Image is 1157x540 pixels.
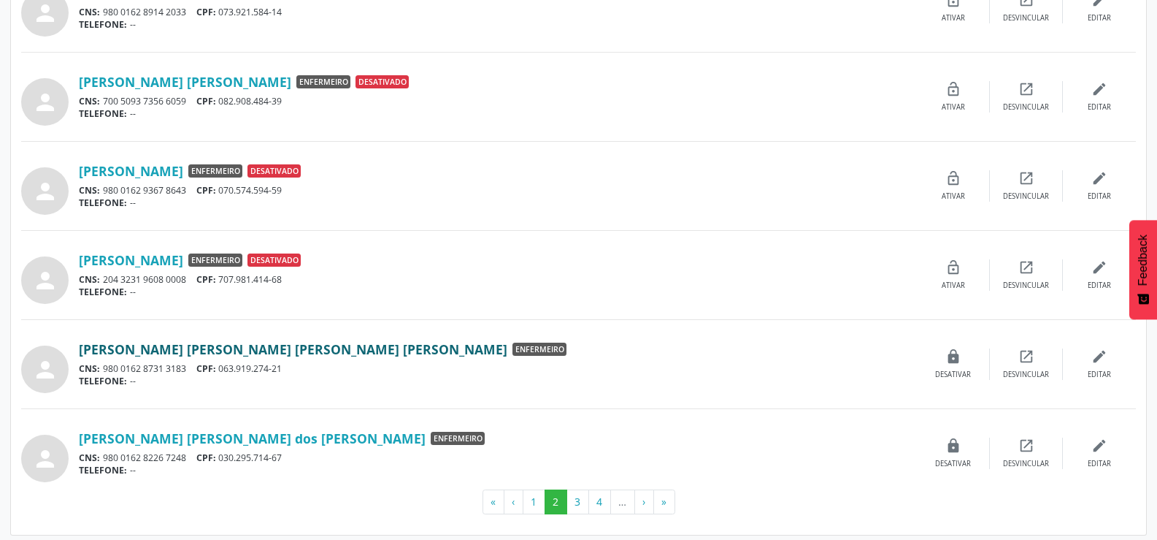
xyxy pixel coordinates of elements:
span: Desativado [355,75,409,88]
i: open_in_new [1018,259,1034,275]
button: Go to page 4 [588,490,611,514]
span: CPF: [196,6,216,18]
span: Feedback [1137,235,1150,286]
div: Ativar [942,102,965,113]
span: TELEFONE: [79,18,127,31]
div: Desvincular [1003,191,1049,202]
button: Go to page 2 [545,490,567,514]
span: TELEFONE: [79,464,127,476]
span: CPF: [196,184,216,197]
i: edit [1091,259,1107,275]
span: Enfermeiro [188,254,242,267]
div: Desvincular [1003,102,1049,113]
i: lock_open [945,81,961,97]
i: open_in_new [1018,170,1034,186]
span: CPF: [196,362,216,375]
span: Desativado [247,164,301,178]
div: Editar [1088,459,1111,469]
div: Desativar [935,459,971,469]
div: Editar [1088,191,1111,202]
button: Go to page 3 [566,490,589,514]
i: person [32,267,58,294]
div: -- [79,286,917,298]
span: TELEFONE: [79,286,127,298]
i: lock [945,349,961,365]
span: CNS: [79,184,100,197]
button: Go to last page [653,490,675,514]
div: Ativar [942,191,965,202]
i: person [32,178,58,205]
div: Ativar [942,281,965,291]
span: TELEFONE: [79,197,127,209]
div: 204 3231 9608 0008 707.981.414-68 [79,273,917,286]
div: 980 0162 8914 2033 073.921.584-14 [79,6,917,18]
div: 980 0162 8731 3183 063.919.274-21 [79,362,917,375]
div: Editar [1088,370,1111,380]
span: CNS: [79,452,100,464]
span: Enfermeiro [188,164,242,178]
span: Enfermeiro [296,75,350,88]
span: Enfermeiro [512,343,566,356]
i: open_in_new [1018,81,1034,97]
div: Desvincular [1003,281,1049,291]
ul: Pagination [21,490,1136,514]
div: -- [79,464,917,476]
span: Enfermeiro [431,432,485,445]
a: [PERSON_NAME] [PERSON_NAME] [PERSON_NAME] [PERSON_NAME] [79,341,507,357]
i: lock_open [945,170,961,186]
a: [PERSON_NAME] [79,163,183,179]
i: edit [1091,81,1107,97]
i: person [32,357,58,383]
span: TELEFONE: [79,375,127,387]
div: Desvincular [1003,13,1049,23]
div: -- [79,107,917,120]
button: Feedback - Mostrar pesquisa [1129,220,1157,319]
div: 700 5093 7356 6059 082.908.484-39 [79,95,917,107]
span: CPF: [196,273,216,286]
span: CPF: [196,95,216,107]
span: CNS: [79,6,100,18]
span: CNS: [79,273,100,286]
button: Go to page 1 [523,490,545,514]
div: 980 0162 8226 7248 030.295.714-67 [79,452,917,464]
span: Desativado [247,254,301,267]
i: lock_open [945,259,961,275]
div: Ativar [942,13,965,23]
a: [PERSON_NAME] [PERSON_NAME] [79,74,291,90]
div: -- [79,197,917,209]
div: Desativar [935,370,971,380]
div: 980 0162 9367 8643 070.574.594-59 [79,184,917,197]
i: person [32,446,58,472]
div: -- [79,18,917,31]
i: edit [1091,170,1107,186]
div: Desvincular [1003,370,1049,380]
i: edit [1091,349,1107,365]
div: -- [79,375,917,387]
i: person [32,89,58,115]
button: Go to next page [634,490,654,514]
button: Go to previous page [504,490,523,514]
span: CNS: [79,95,100,107]
div: Editar [1088,102,1111,113]
button: Go to first page [483,490,504,514]
div: Editar [1088,13,1111,23]
i: edit [1091,438,1107,454]
i: lock [945,438,961,454]
div: Editar [1088,281,1111,291]
i: open_in_new [1018,438,1034,454]
span: CPF: [196,452,216,464]
a: [PERSON_NAME] [PERSON_NAME] dos [PERSON_NAME] [79,430,426,446]
div: Desvincular [1003,459,1049,469]
span: CNS: [79,362,100,375]
a: [PERSON_NAME] [79,252,183,268]
i: open_in_new [1018,349,1034,365]
span: TELEFONE: [79,107,127,120]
